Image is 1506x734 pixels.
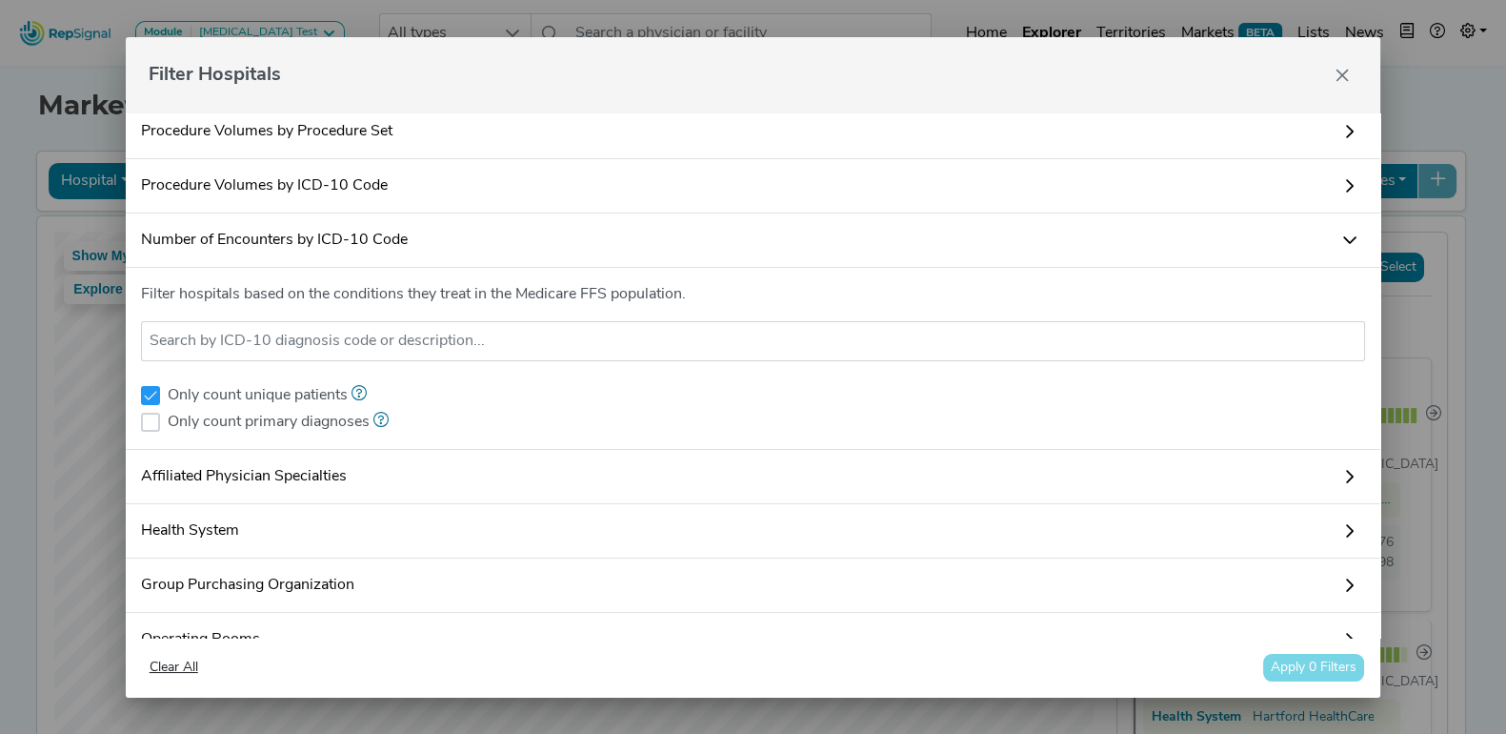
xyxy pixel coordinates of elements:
[1327,60,1357,91] button: Close
[126,105,1381,159] a: Procedure Volumes by Procedure Set
[141,653,207,683] button: Clear All
[126,613,1381,667] a: Operating Rooms
[126,504,1381,559] a: Health System
[141,283,1366,306] p: Filter hospitals based on the conditions they treat in the Medicare FFS population.
[168,384,348,407] label: Only count unique patients
[126,214,1381,268] a: Number of Encounters by ICD-10 Code
[126,159,1381,214] a: Procedure Volumes by ICD-10 Code
[126,450,1381,504] a: Affiliated Physician Specialties
[126,559,1381,613] a: Group Purchasing Organization
[149,61,281,90] span: Filter Hospitals
[150,330,1357,353] input: Search by ICD-10 diagnosis code or description...
[126,268,1381,450] div: Number of Encounters by ICD-10 Code
[168,411,370,434] label: Only count primary diagnoses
